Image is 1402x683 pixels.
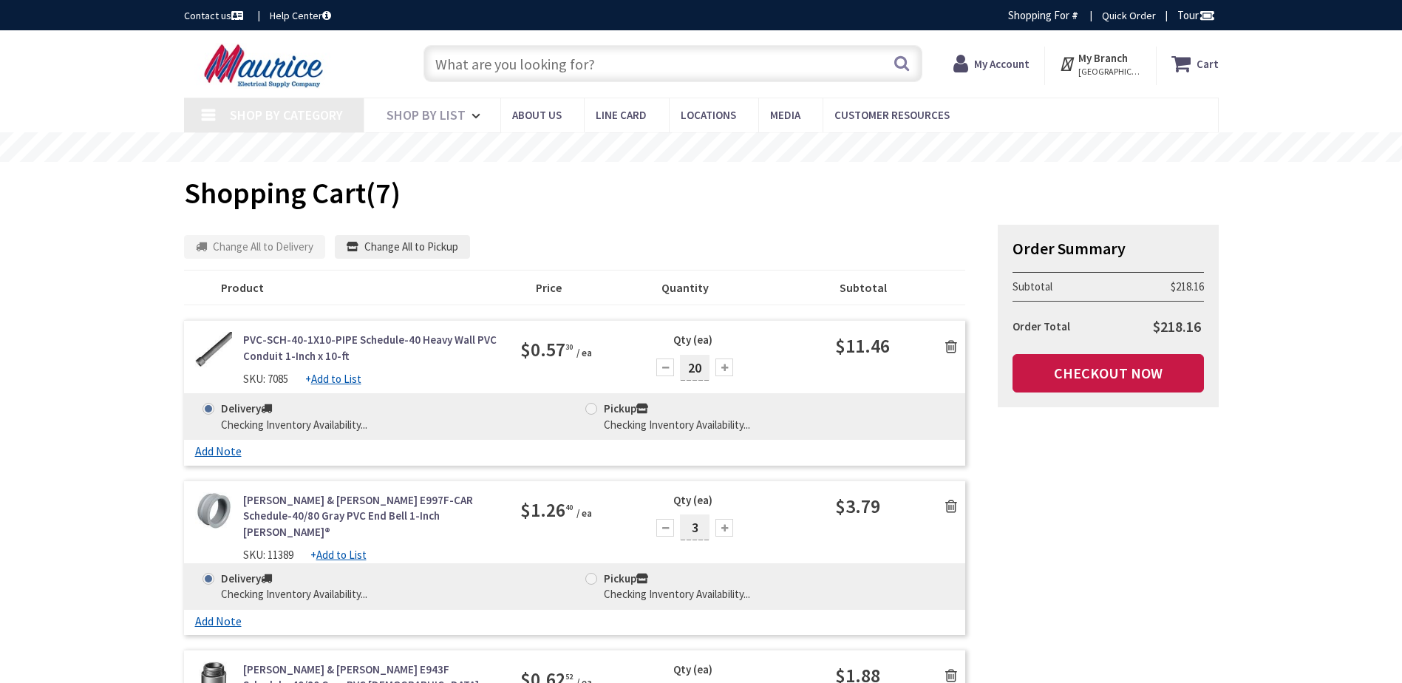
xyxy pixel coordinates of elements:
[835,330,890,361] span: $11.46
[1072,8,1078,22] strong: #
[243,492,499,540] a: [PERSON_NAME] & [PERSON_NAME] E997F-CAR Schedule-40/80 Gray PVC End Bell 1-Inch [PERSON_NAME]®
[596,108,647,122] span: Line Card
[1171,50,1219,77] a: Cart
[335,235,470,259] button: Change All to Pickup
[520,333,573,365] span: $0.57
[305,371,361,387] a: +Add to List
[974,57,1030,71] strong: My Account
[673,662,712,676] span: Qty (ea)
[661,280,709,295] strong: Quantity
[1102,8,1156,23] a: Quick Order
[195,444,242,458] a: Add Note
[673,493,712,507] span: Qty (ea)
[243,372,288,386] span: SKU: 7085
[1197,50,1219,77] strong: Cart
[316,548,367,562] u: Add to List
[221,586,367,602] div: Checking Inventory Availability...
[565,342,573,352] sup: 30
[953,50,1030,77] a: My Account
[840,280,887,295] strong: Subtotal
[1059,50,1141,77] div: My Branch [GEOGRAPHIC_DATA], [GEOGRAPHIC_DATA]
[1013,273,1114,301] th: Subtotal
[221,571,272,585] strong: Delivery
[195,492,232,529] img: Thomas & Betts E997F-CAR Schedule-40/80 Gray PVC End Bell 1-Inch Carlon®
[1008,8,1069,22] span: Shopping For
[195,614,242,628] a: Add Note
[576,347,592,360] small: / ea
[567,140,837,156] rs-layer: Free Same Day Pickup at 15 Locations
[310,547,367,563] a: +Add to List
[387,106,466,123] span: Shop By List
[1078,51,1128,65] strong: My Branch
[221,417,367,432] div: Checking Inventory Availability...
[576,508,592,520] small: / ea
[604,401,648,415] strong: Pickup
[184,8,246,23] a: Contact us
[536,280,562,295] strong: Price
[184,235,325,259] button: Change All to Delivery
[221,401,272,415] strong: Delivery
[1013,239,1204,257] h4: Order Summary
[221,280,264,295] strong: Product
[520,494,573,526] span: $1.26
[1013,354,1204,393] a: Checkout Now
[311,372,361,386] u: Add to List
[1078,66,1141,78] span: [GEOGRAPHIC_DATA], [GEOGRAPHIC_DATA]
[366,174,401,211] span: (7)
[565,672,573,682] sup: 52
[195,332,232,369] img: PVC-SCH-40-1X10-PIPE Schedule-40 Heavy Wall PVC Conduit 1-Inch x 10-ft
[834,108,950,122] span: Customer Resources
[681,108,736,122] span: Locations
[1177,8,1215,22] span: Tour
[604,571,648,585] strong: Pickup
[1153,317,1201,336] span: $218.16
[243,332,499,364] a: PVC-SCH-40-1X10-PIPE Schedule-40 Heavy Wall PVC Conduit 1-Inch x 10-ft
[423,45,922,82] input: What are you looking for?
[512,108,562,122] span: About us
[243,548,293,562] span: SKU: 11389
[184,43,347,89] img: Maurice Electrical Supply Company
[270,8,331,23] a: Help Center
[1013,319,1070,333] strong: Order Total
[604,586,750,602] div: Checking Inventory Availability...
[835,490,880,522] span: $3.79
[230,106,343,123] span: Shop By Category
[1171,279,1204,293] span: $218.16
[565,503,573,512] sup: 40
[604,417,750,432] div: Checking Inventory Availability...
[770,108,800,122] span: Media
[184,177,1219,209] h1: Shopping Cart
[673,333,712,347] span: Qty (ea)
